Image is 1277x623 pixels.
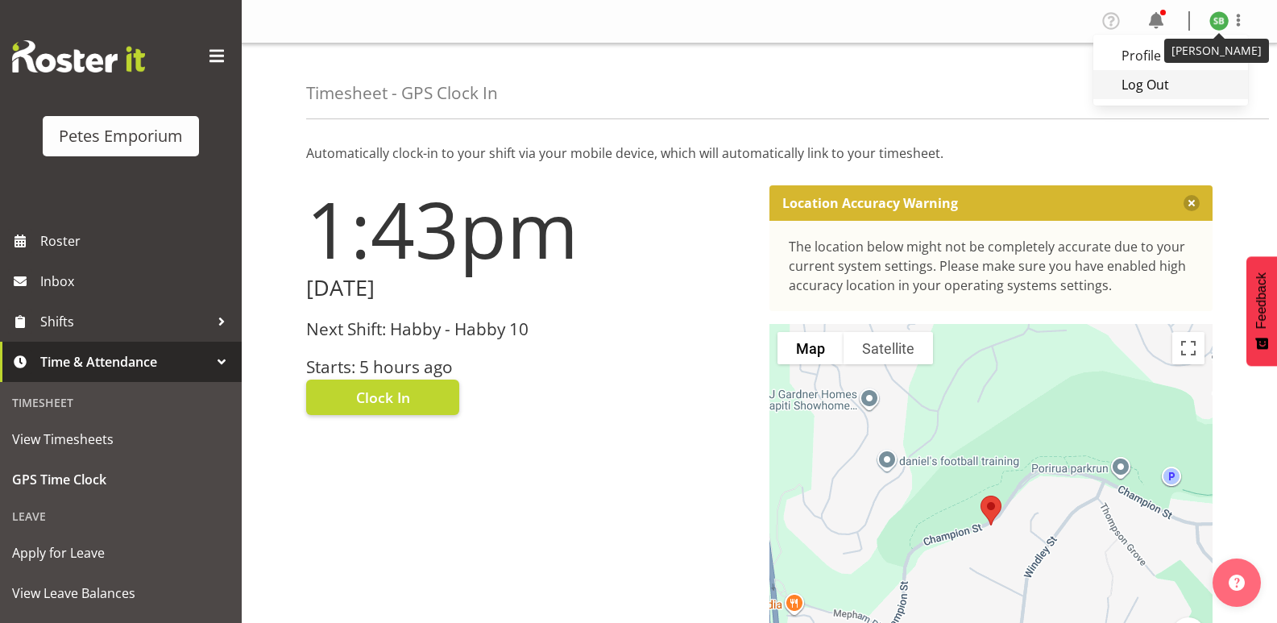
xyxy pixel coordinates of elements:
button: Show satellite imagery [844,332,933,364]
h1: 1:43pm [306,185,750,272]
button: Close message [1184,195,1200,211]
span: View Leave Balances [12,581,230,605]
a: View Leave Balances [4,573,238,613]
div: Leave [4,500,238,533]
button: Clock In [306,380,459,415]
span: GPS Time Clock [12,467,230,492]
a: Log Out [1093,70,1248,99]
button: Feedback - Show survey [1246,256,1277,366]
img: Rosterit website logo [12,40,145,73]
span: Shifts [40,309,209,334]
div: Petes Emporium [59,124,183,148]
a: GPS Time Clock [4,459,238,500]
button: Show street map [777,332,844,364]
h3: Next Shift: Habby - Habby 10 [306,320,750,338]
a: Profile [1093,41,1248,70]
img: stephanie-burden9828.jpg [1209,11,1229,31]
a: Apply for Leave [4,533,238,573]
h2: [DATE] [306,276,750,301]
span: Roster [40,229,234,253]
div: The location below might not be completely accurate due to your current system settings. Please m... [789,237,1194,295]
div: Timesheet [4,386,238,419]
h4: Timesheet - GPS Clock In [306,84,498,102]
span: View Timesheets [12,427,230,451]
span: Clock In [356,387,410,408]
span: Feedback [1254,272,1269,329]
p: Automatically clock-in to your shift via your mobile device, which will automatically link to you... [306,143,1213,163]
button: Toggle fullscreen view [1172,332,1204,364]
p: Location Accuracy Warning [782,195,958,211]
img: help-xxl-2.png [1229,575,1245,591]
span: Apply for Leave [12,541,230,565]
a: View Timesheets [4,419,238,459]
span: Time & Attendance [40,350,209,374]
span: Inbox [40,269,234,293]
h3: Starts: 5 hours ago [306,358,750,376]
